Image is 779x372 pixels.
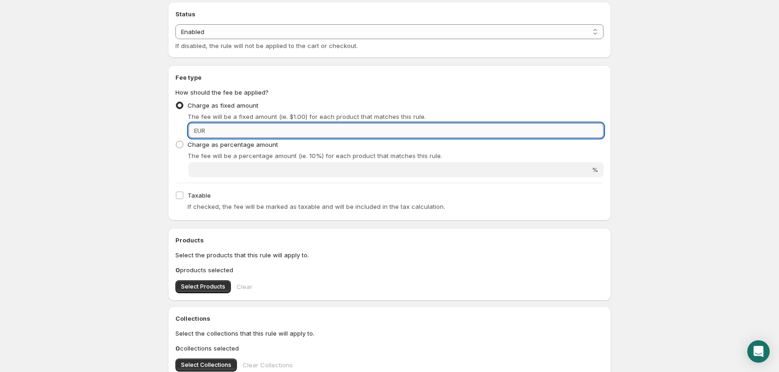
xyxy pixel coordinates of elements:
span: Taxable [188,192,211,199]
p: products selected [175,265,604,275]
h2: Collections [175,314,604,323]
span: If checked, the fee will be marked as taxable and will be included in the tax calculation. [188,203,445,210]
span: % [592,166,598,173]
span: EUR [194,127,205,134]
h2: Fee type [175,73,604,82]
p: collections selected [175,344,604,353]
span: If disabled, the rule will not be applied to the cart or checkout. [175,42,358,49]
b: 0 [175,344,180,352]
p: The fee will be a percentage amount (ie. 10%) for each product that matches this rule. [188,151,604,160]
span: How should the fee be applied? [175,89,269,96]
span: Charge as fixed amount [188,102,258,109]
button: Select Products [175,280,231,293]
span: Charge as percentage amount [188,141,278,148]
button: Select Collections [175,358,237,372]
p: Select the products that this rule will apply to. [175,250,604,260]
span: The fee will be a fixed amount (ie. $1.00) for each product that matches this rule. [188,113,426,120]
p: Select the collections that this rule will apply to. [175,329,604,338]
h2: Status [175,9,604,19]
b: 0 [175,266,180,274]
div: Open Intercom Messenger [747,340,770,363]
span: Select Collections [181,361,231,369]
h2: Products [175,235,604,245]
span: Select Products [181,283,225,290]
